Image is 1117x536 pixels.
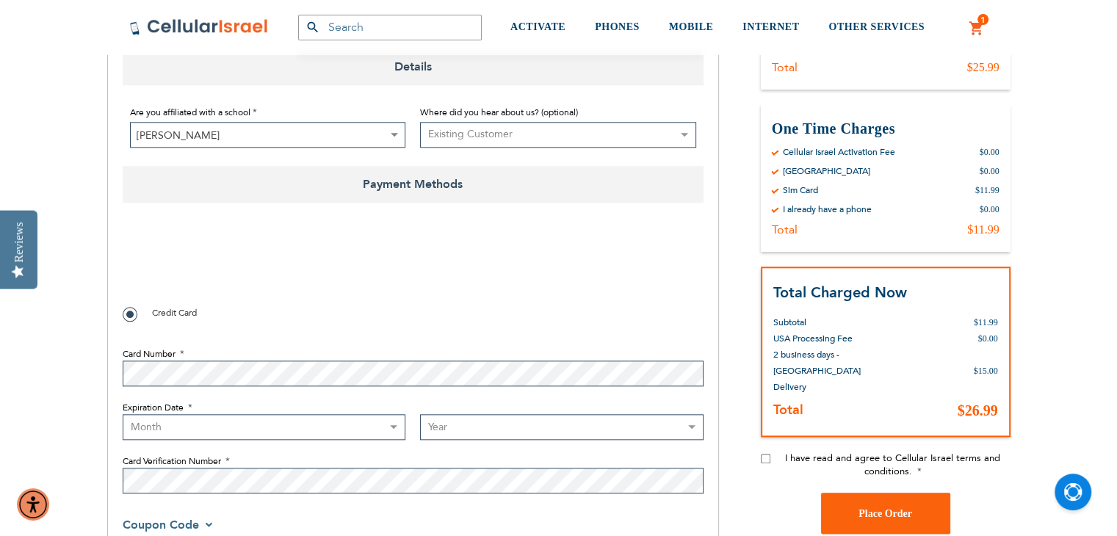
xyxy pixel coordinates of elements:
[975,184,999,196] div: $11.99
[783,203,872,215] div: I already have a phone
[783,184,818,196] div: Sim Card
[773,283,907,303] strong: Total Charged Now
[828,21,925,32] span: OTHER SERVICES
[783,165,870,177] div: [GEOGRAPHIC_DATA]
[772,60,798,75] div: Total
[742,21,799,32] span: INTERNET
[298,15,482,40] input: Search
[131,123,405,148] span: Bais Yisroel
[17,488,49,521] div: Accessibility Menu
[12,222,26,262] div: Reviews
[130,122,406,148] span: Bais Yisroel
[773,333,853,344] span: USA Processing Fee
[980,203,999,215] div: $0.00
[773,349,861,393] span: 2 business days - [GEOGRAPHIC_DATA] Delivery
[773,401,803,419] strong: Total
[152,307,197,319] span: Credit Card
[772,119,999,139] h3: One Time Charges
[785,452,1000,478] span: I have read and agree to Cellular Israel terms and conditions.
[967,222,999,237] div: $11.99
[783,146,895,158] div: Cellular Israel Activation Fee
[130,106,250,118] span: Are you affiliated with a school
[669,21,714,32] span: MOBILE
[958,402,998,419] span: $26.99
[123,236,346,293] iframe: reCAPTCHA
[123,348,176,360] span: Card Number
[980,165,999,177] div: $0.00
[595,21,640,32] span: PHONES
[129,18,269,36] img: Cellular Israel Logo
[420,106,578,118] span: Where did you hear about us? (optional)
[123,455,221,467] span: Card Verification Number
[967,60,999,75] div: $25.99
[969,20,985,37] a: 1
[773,303,888,330] th: Subtotal
[772,222,798,237] div: Total
[821,493,950,534] button: Place Order
[123,48,704,85] span: Details
[858,508,912,519] span: Place Order
[510,21,565,32] span: ACTIVATE
[974,317,998,327] span: $11.99
[123,402,184,413] span: Expiration Date
[123,166,704,203] span: Payment Methods
[974,366,998,376] span: $15.00
[123,517,199,533] span: Coupon Code
[980,14,986,26] span: 1
[978,333,998,344] span: $0.00
[980,146,999,158] div: $0.00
